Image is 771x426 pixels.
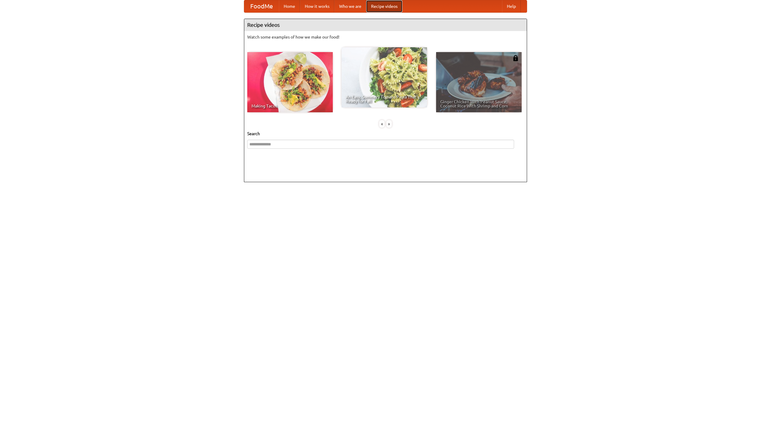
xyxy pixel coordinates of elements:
a: Home [279,0,300,12]
img: 483408.png [513,55,519,61]
div: « [379,120,385,128]
h5: Search [247,131,524,137]
span: Making Tacos [251,104,329,108]
span: An Easy, Summery Tomato Pasta That's Ready for Fall [346,95,423,103]
div: » [386,120,392,128]
a: Help [502,0,521,12]
p: Watch some examples of how we make our food! [247,34,524,40]
a: Recipe videos [366,0,402,12]
a: Who we are [334,0,366,12]
a: How it works [300,0,334,12]
a: An Easy, Summery Tomato Pasta That's Ready for Fall [342,47,427,107]
a: FoodMe [244,0,279,12]
a: Making Tacos [247,52,333,112]
h4: Recipe videos [244,19,527,31]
